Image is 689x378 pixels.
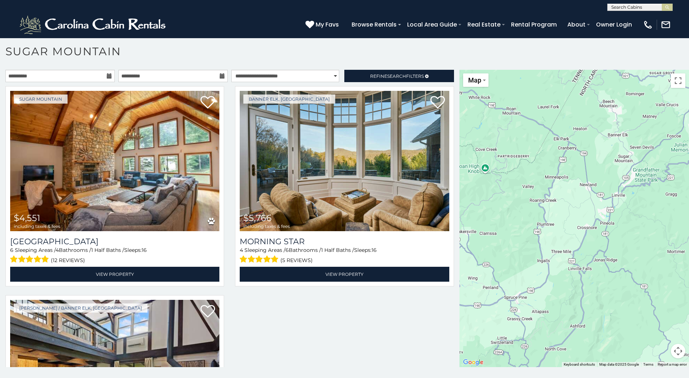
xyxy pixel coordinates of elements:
[10,91,219,231] a: Sugar Mountain Lodge $4,551 including taxes & fees
[463,73,489,87] button: Change map style
[243,94,335,104] a: Banner Elk, [GEOGRAPHIC_DATA]
[321,247,354,253] span: 1 Half Baths /
[671,73,685,88] button: Toggle fullscreen view
[461,358,485,367] a: Open this area in Google Maps (opens a new window)
[91,247,124,253] span: 1 Half Baths /
[14,303,147,313] a: [PERSON_NAME] / Banner Elk, [GEOGRAPHIC_DATA]
[51,256,85,265] span: (12 reviews)
[10,237,219,246] a: [GEOGRAPHIC_DATA]
[305,20,341,29] a: My Favs
[240,247,243,253] span: 4
[243,213,272,223] span: $5,766
[243,224,290,229] span: including taxes & fees
[564,18,589,31] a: About
[348,18,400,31] a: Browse Rentals
[464,18,504,31] a: Real Estate
[316,20,339,29] span: My Favs
[240,246,449,265] div: Sleeping Areas / Bathrooms / Sleeps:
[200,95,215,110] a: Add to favorites
[372,247,377,253] span: 16
[671,344,685,358] button: Map camera controls
[142,247,147,253] span: 16
[599,362,639,366] span: Map data ©2025 Google
[240,267,449,282] a: View Property
[14,213,40,223] span: $4,551
[56,247,59,253] span: 4
[200,304,215,319] a: Add to favorites
[404,18,461,31] a: Local Area Guide
[18,14,169,36] img: White-1-2.png
[564,362,595,367] button: Keyboard shortcuts
[387,73,406,79] span: Search
[10,237,219,246] h3: Sugar Mountain Lodge
[658,362,687,366] a: Report a map error
[10,246,219,265] div: Sleeping Areas / Bathrooms / Sleeps:
[461,358,485,367] img: Google
[240,237,449,246] a: Morning Star
[370,73,424,79] span: Refine Filters
[240,91,449,231] a: Morning Star $5,766 including taxes & fees
[661,20,671,30] img: mail-regular-white.png
[10,267,219,282] a: View Property
[643,362,653,366] a: Terms (opens in new tab)
[10,247,13,253] span: 6
[14,94,68,104] a: Sugar Mountain
[285,247,289,253] span: 6
[14,224,60,229] span: including taxes & fees
[643,20,653,30] img: phone-regular-white.png
[507,18,560,31] a: Rental Program
[240,91,449,231] img: Morning Star
[430,95,445,110] a: Add to favorites
[344,70,454,82] a: RefineSearchFilters
[592,18,636,31] a: Owner Login
[468,76,481,84] span: Map
[10,91,219,231] img: Sugar Mountain Lodge
[280,256,313,265] span: (5 reviews)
